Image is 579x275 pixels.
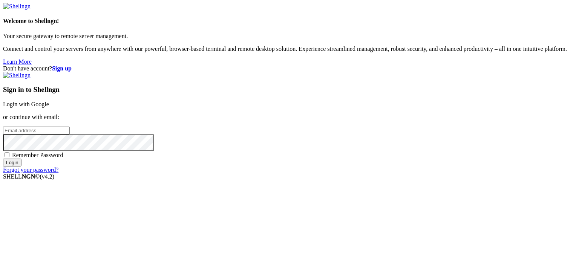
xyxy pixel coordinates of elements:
[3,65,576,72] div: Don't have account?
[3,46,576,52] p: Connect and control your servers from anywhere with our powerful, browser-based terminal and remo...
[3,127,70,134] input: Email address
[22,173,35,180] b: NGN
[3,33,576,40] p: Your secure gateway to remote server management.
[3,58,32,65] a: Learn More
[3,3,31,10] img: Shellngn
[3,167,58,173] a: Forgot your password?
[40,173,55,180] span: 4.2.0
[52,65,72,72] a: Sign up
[3,173,54,180] span: SHELL ©
[3,72,31,79] img: Shellngn
[3,86,576,94] h3: Sign in to Shellngn
[3,159,21,167] input: Login
[5,152,9,157] input: Remember Password
[3,18,576,24] h4: Welcome to Shellngn!
[3,101,49,107] a: Login with Google
[12,152,63,158] span: Remember Password
[3,114,576,121] p: or continue with email:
